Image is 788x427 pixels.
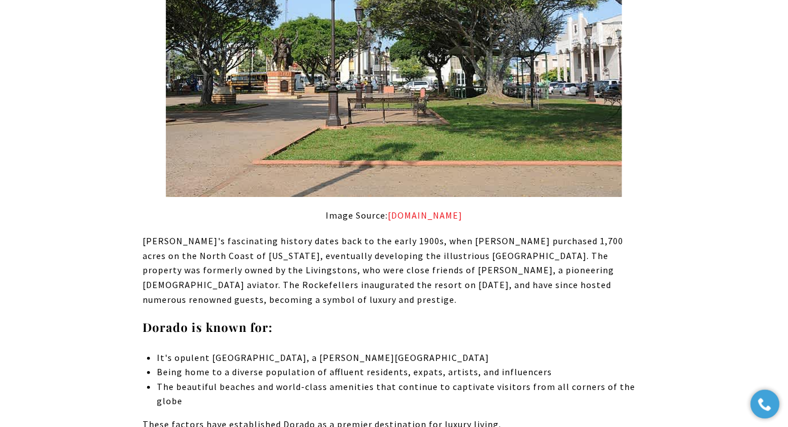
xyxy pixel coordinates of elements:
p: The beautiful beaches and world-class amenities that continue to captivate visitors from all corn... [157,380,645,409]
p: Image Source: [143,208,645,223]
p: It's opulent [GEOGRAPHIC_DATA], a [PERSON_NAME][GEOGRAPHIC_DATA] [157,351,645,366]
strong: Dorado is known for: [143,319,273,335]
p: Being home to a diverse population of affluent residents, expats, artists, and influencers [157,365,645,380]
p: [PERSON_NAME]'s fascinating history dates back to the early 1900s, when [PERSON_NAME] purchased 1... [143,234,645,307]
a: [DOMAIN_NAME] [388,210,462,221]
